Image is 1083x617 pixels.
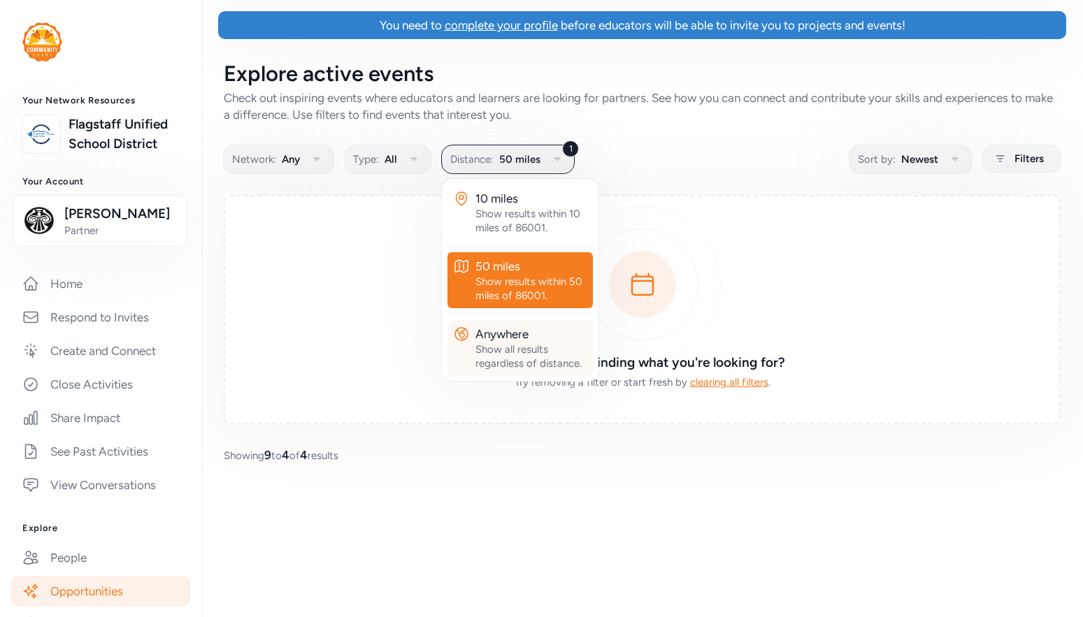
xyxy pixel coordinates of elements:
[13,195,187,247] button: [PERSON_NAME]Partner
[11,436,190,467] a: See Past Activities
[224,89,1061,123] div: Check out inspiring events where educators and learners are looking for partners. See how you can...
[11,335,190,366] a: Create and Connect
[475,342,587,370] div: Show all results regardless of distance.
[849,145,973,174] button: Sort by:Newest
[442,179,598,382] div: 1Distance:50 miles
[441,353,844,372] h3: Having trouble finding what you're looking for?
[69,115,179,154] a: Flagstaff Unified School District
[223,145,334,174] button: Network:Any
[690,376,768,389] span: clearing all filters
[475,190,587,207] div: 10 miles
[22,22,62,61] img: logo
[22,95,179,106] h3: Your Network Resources
[441,145,575,174] button: 1Distance:50 miles
[26,119,57,150] img: logo
[475,258,587,275] div: 50 miles
[11,369,190,400] a: Close Activities
[11,402,190,433] a: Share Impact
[475,275,587,303] div: Show results within 50 miles of 86001.
[22,523,179,534] h3: Explore
[22,176,179,187] h3: Your Account
[385,151,397,168] span: All
[64,204,178,224] span: [PERSON_NAME]
[450,151,494,168] span: Distance:
[344,145,431,174] button: Type:All
[224,447,338,463] span: Showing to of results
[232,151,276,168] span: Network:
[282,448,289,462] span: 4
[11,542,190,573] a: People
[1014,150,1044,167] span: Filters
[11,576,190,607] a: Opportunities
[475,207,587,235] div: Show results within 10 miles of 86001.
[562,140,579,157] div: 1
[441,375,844,389] div: .
[353,151,379,168] span: Type:
[264,448,271,462] span: 9
[445,18,558,32] span: complete your profile
[515,376,687,389] span: Try removing a filter or start fresh by
[858,151,896,168] span: Sort by:
[901,151,938,168] span: Newest
[11,268,190,299] a: Home
[499,151,540,168] span: 50 miles
[64,224,178,238] span: Partner
[224,61,1061,87] div: Explore active events
[380,17,905,34] div: You need to before educators will be able to invite you to projects and events!
[300,448,308,462] span: 4
[282,151,300,168] span: Any
[475,326,587,342] div: Anywhere
[11,470,190,500] a: View Conversations
[11,302,190,333] a: Respond to Invites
